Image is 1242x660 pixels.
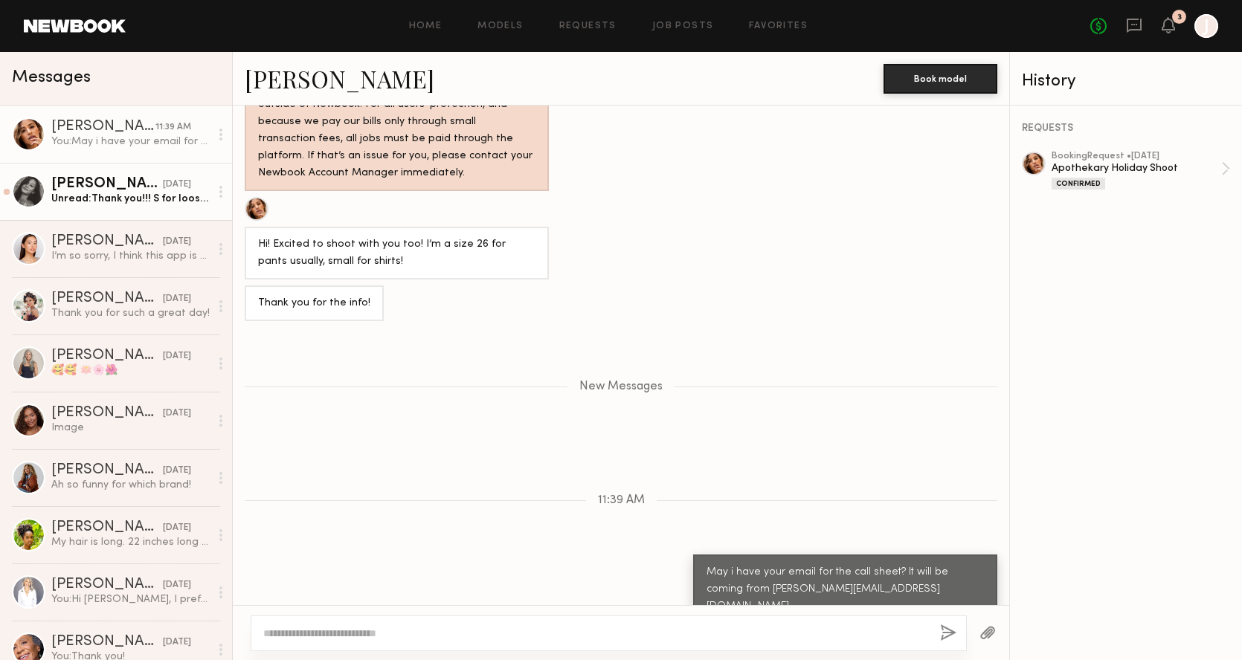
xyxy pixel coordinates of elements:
div: 3 [1177,13,1182,22]
button: Book model [884,64,997,94]
div: Confirmed [1052,178,1105,190]
span: New Messages [579,381,663,393]
div: [PERSON_NAME] [51,463,163,478]
span: 11:39 AM [598,494,645,507]
div: [DATE] [163,178,191,192]
div: Hi! Looks like you might be trying to pay a model outside of Newbook. For all users’ protection, ... [258,80,535,182]
div: [PERSON_NAME] [51,120,155,135]
div: [PERSON_NAME] [51,577,163,592]
a: Requests [559,22,617,31]
div: [PERSON_NAME] [51,635,163,650]
a: Home [409,22,443,31]
div: Unread: Thank you!!! S for loose fit and xs for fitted fit! [51,192,210,206]
div: [DATE] [163,578,191,592]
div: [DATE] [163,407,191,421]
div: [PERSON_NAME] [51,291,163,306]
a: bookingRequest •[DATE]Apothekary Holiday ShootConfirmed [1052,152,1230,190]
a: J [1194,14,1218,38]
a: Book model [884,71,997,84]
a: Favorites [749,22,808,31]
a: [PERSON_NAME] [245,62,434,94]
div: [PERSON_NAME] [51,406,163,421]
div: booking Request • [DATE] [1052,152,1221,161]
div: [DATE] [163,292,191,306]
div: Thank you for the info! [258,295,370,312]
div: Hi! Excited to shoot with you too! I’m a size 26 for pants usually, small for shirts! [258,236,535,271]
div: Apothekary Holiday Shoot [1052,161,1221,175]
div: 🥰🥰 🪷🌸🌺 [51,363,210,378]
div: You: May i have your email for the call sheet? It will be coming from [PERSON_NAME][EMAIL_ADDRESS... [51,135,210,149]
div: REQUESTS [1022,123,1230,134]
span: Messages [12,69,91,86]
div: 11:39 AM [155,120,191,135]
div: You: Hi [PERSON_NAME], I prefer to just book on here so went with someone else. Thank you so much... [51,592,210,606]
div: Thank you for such a great day! [51,306,210,320]
div: [DATE] [163,635,191,650]
div: My hair is long. 22 inches long actually. [51,535,210,549]
div: [PERSON_NAME] [51,349,163,363]
a: Models [477,22,523,31]
div: May i have your email for the call sheet? It will be coming from [PERSON_NAME][EMAIL_ADDRESS][DOM... [707,564,984,615]
div: History [1022,73,1230,90]
div: [PERSON_NAME] [51,234,163,249]
div: Image [51,421,210,435]
div: [PERSON_NAME] [51,520,163,535]
div: [DATE] [163,464,191,478]
div: I’m so sorry, I think this app is glitching or something - I never saw this message! Thank you so... [51,249,210,263]
div: [DATE] [163,521,191,535]
div: [PERSON_NAME] [51,177,163,192]
div: [DATE] [163,235,191,249]
div: Ah so funny for which brand! [51,478,210,492]
a: Job Posts [652,22,714,31]
div: [DATE] [163,349,191,363]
